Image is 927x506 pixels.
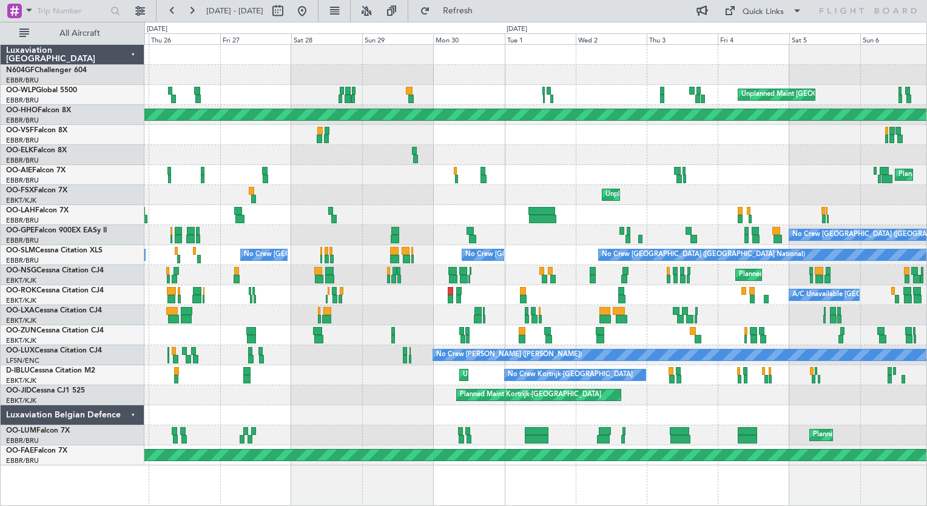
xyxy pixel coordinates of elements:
span: OO-VSF [6,127,34,134]
a: LFSN/ENC [6,356,39,365]
div: [DATE] [147,24,167,35]
a: D-IBLUCessna Citation M2 [6,367,95,374]
a: OO-LUXCessna Citation CJ4 [6,347,102,354]
a: EBBR/BRU [6,176,39,185]
span: OO-LUM [6,427,36,434]
span: OO-WLP [6,87,36,94]
span: OO-AIE [6,167,32,174]
a: OO-VSFFalcon 8X [6,127,67,134]
a: EBKT/KJK [6,336,36,345]
a: OO-HHOFalcon 8X [6,107,71,114]
a: EBBR/BRU [6,456,39,465]
span: OO-LXA [6,307,35,314]
input: Trip Number [37,2,107,20]
span: [DATE] - [DATE] [206,5,263,16]
a: EBBR/BRU [6,76,39,85]
a: EBKT/KJK [6,296,36,305]
div: Sat 5 [789,33,860,44]
span: OO-FSX [6,187,34,194]
span: N604GF [6,67,35,74]
div: Thu 26 [149,33,220,44]
a: EBBR/BRU [6,96,39,105]
div: Sat 28 [291,33,362,44]
div: No Crew [GEOGRAPHIC_DATA] ([GEOGRAPHIC_DATA] National) [465,246,669,264]
a: EBKT/KJK [6,396,36,405]
a: OO-FAEFalcon 7X [6,447,67,454]
span: OO-GPE [6,227,35,234]
a: EBKT/KJK [6,316,36,325]
a: EBKT/KJK [6,196,36,205]
div: Fri 4 [718,33,789,44]
span: OO-ELK [6,147,33,154]
a: OO-FSXFalcon 7X [6,187,67,194]
a: EBBR/BRU [6,156,39,165]
a: EBBR/BRU [6,116,39,125]
a: EBBR/BRU [6,136,39,145]
span: OO-ZUN [6,327,36,334]
a: EBBR/BRU [6,216,39,225]
button: Quick Links [718,1,808,21]
a: OO-GPEFalcon 900EX EASy II [6,227,107,234]
a: OO-WLPGlobal 5500 [6,87,77,94]
span: OO-LUX [6,347,35,354]
a: OO-SLMCessna Citation XLS [6,247,103,254]
button: Refresh [414,1,487,21]
a: OO-LUMFalcon 7X [6,427,70,434]
a: OO-ROKCessna Citation CJ4 [6,287,104,294]
span: D-IBLU [6,367,30,374]
button: All Aircraft [13,24,132,43]
div: Sun 29 [362,33,433,44]
a: OO-AIEFalcon 7X [6,167,66,174]
span: Refresh [433,7,484,15]
div: No Crew [GEOGRAPHIC_DATA] ([GEOGRAPHIC_DATA] National) [602,246,805,264]
a: EBBR/BRU [6,256,39,265]
a: EBKT/KJK [6,376,36,385]
a: OO-LAHFalcon 7X [6,207,69,214]
div: Mon 30 [433,33,504,44]
span: OO-ROK [6,287,36,294]
div: Quick Links [743,6,784,18]
span: OO-HHO [6,107,38,114]
a: OO-ELKFalcon 8X [6,147,67,154]
span: All Aircraft [32,29,128,38]
div: No Crew [GEOGRAPHIC_DATA] ([GEOGRAPHIC_DATA] National) [244,246,447,264]
div: Planned Maint Kortrijk-[GEOGRAPHIC_DATA] [460,386,601,404]
div: Wed 2 [576,33,647,44]
span: OO-LAH [6,207,35,214]
div: Unplanned Maint [GEOGRAPHIC_DATA]-[GEOGRAPHIC_DATA] [463,366,659,384]
a: OO-NSGCessna Citation CJ4 [6,267,104,274]
a: N604GFChallenger 604 [6,67,87,74]
span: OO-FAE [6,447,34,454]
a: OO-LXACessna Citation CJ4 [6,307,102,314]
a: EBBR/BRU [6,236,39,245]
span: OO-NSG [6,267,36,274]
a: OO-JIDCessna CJ1 525 [6,387,85,394]
div: No Crew Kortrijk-[GEOGRAPHIC_DATA] [508,366,633,384]
span: OO-JID [6,387,32,394]
div: Fri 27 [220,33,291,44]
a: EBBR/BRU [6,436,39,445]
a: EBKT/KJK [6,276,36,285]
a: OO-ZUNCessna Citation CJ4 [6,327,104,334]
span: OO-SLM [6,247,35,254]
div: Tue 1 [505,33,576,44]
div: Thu 3 [647,33,718,44]
div: Unplanned Maint [GEOGRAPHIC_DATA]-[GEOGRAPHIC_DATA] [605,186,801,204]
div: No Crew [PERSON_NAME] ([PERSON_NAME]) [436,346,582,364]
div: [DATE] [507,24,527,35]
